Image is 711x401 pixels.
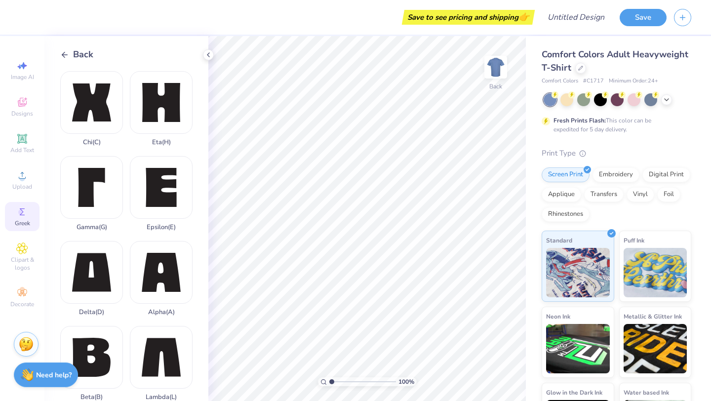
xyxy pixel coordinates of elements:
[546,235,572,245] span: Standard
[5,256,39,272] span: Clipart & logos
[83,139,101,146] div: Chi ( C )
[624,248,687,297] img: Puff Ink
[542,77,578,85] span: Comfort Colors
[627,187,654,202] div: Vinyl
[546,324,610,373] img: Neon Ink
[546,311,570,321] span: Neon Ink
[553,116,675,134] div: This color can be expedited for 5 day delivery.
[624,235,644,245] span: Puff Ink
[146,394,177,401] div: Lambda ( L )
[15,219,30,227] span: Greek
[79,309,104,316] div: Delta ( D )
[624,324,687,373] img: Metallic & Glitter Ink
[542,187,581,202] div: Applique
[10,146,34,154] span: Add Text
[624,311,682,321] span: Metallic & Glitter Ink
[73,48,93,61] span: Back
[147,224,176,231] div: Epsilon ( E )
[624,387,669,398] span: Water based Ink
[542,148,691,159] div: Print Type
[518,11,529,23] span: 👉
[540,7,612,27] input: Untitled Design
[152,139,171,146] div: Eta ( H )
[584,187,624,202] div: Transfers
[642,167,690,182] div: Digital Print
[583,77,604,85] span: # C1717
[489,82,502,91] div: Back
[486,57,506,77] img: Back
[404,10,532,25] div: Save to see pricing and shipping
[592,167,639,182] div: Embroidery
[77,224,107,231] div: Gamma ( G )
[36,370,72,380] strong: Need help?
[12,183,32,191] span: Upload
[10,300,34,308] span: Decorate
[620,9,667,26] button: Save
[80,394,103,401] div: Beta ( B )
[398,377,414,386] span: 100 %
[542,48,688,74] span: Comfort Colors Adult Heavyweight T-Shirt
[546,248,610,297] img: Standard
[546,387,602,398] span: Glow in the Dark Ink
[11,73,34,81] span: Image AI
[553,117,606,124] strong: Fresh Prints Flash:
[609,77,658,85] span: Minimum Order: 24 +
[11,110,33,118] span: Designs
[542,167,590,182] div: Screen Print
[657,187,680,202] div: Foil
[148,309,175,316] div: Alpha ( A )
[542,207,590,222] div: Rhinestones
